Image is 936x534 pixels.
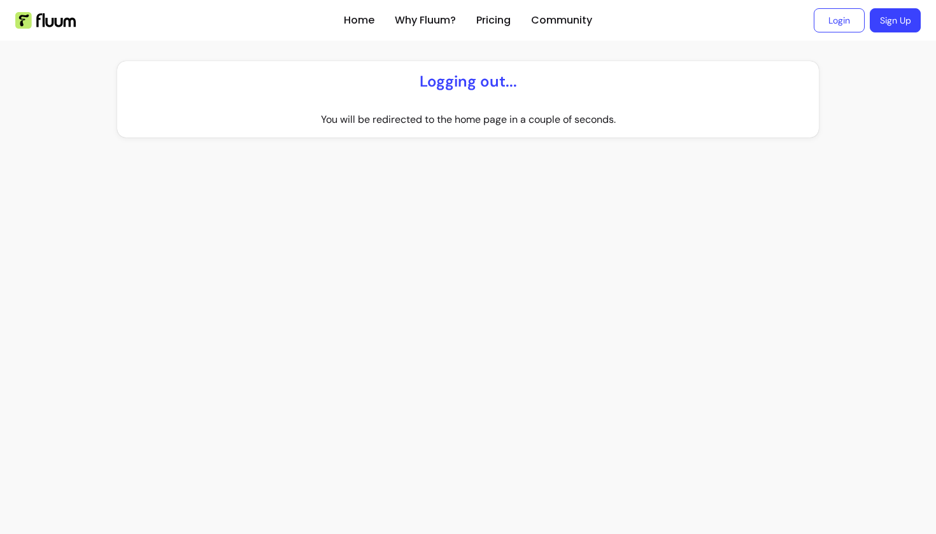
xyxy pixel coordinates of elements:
a: Login [814,8,865,32]
p: Logging out... [420,71,517,92]
a: Sign Up [870,8,921,32]
a: Community [531,13,592,28]
img: Fluum Logo [15,12,76,29]
p: You will be redirected to the home page in a couple of seconds. [321,112,616,127]
a: Pricing [476,13,511,28]
a: Home [344,13,374,28]
a: Why Fluum? [395,13,456,28]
